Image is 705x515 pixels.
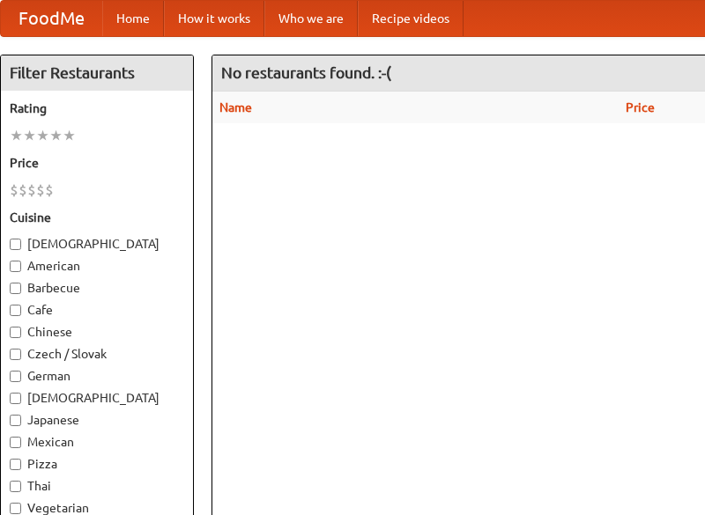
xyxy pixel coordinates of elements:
h5: Cuisine [10,209,184,226]
label: [DEMOGRAPHIC_DATA] [10,235,184,253]
input: Chinese [10,327,21,338]
a: Home [102,1,164,36]
input: Cafe [10,305,21,316]
a: FoodMe [1,1,102,36]
input: American [10,261,21,272]
input: [DEMOGRAPHIC_DATA] [10,393,21,404]
input: Mexican [10,437,21,448]
ng-pluralize: No restaurants found. :-( [221,64,391,81]
li: ★ [49,126,63,145]
li: $ [10,180,19,200]
label: [DEMOGRAPHIC_DATA] [10,389,184,407]
input: Czech / Slovak [10,349,21,360]
a: How it works [164,1,264,36]
li: $ [19,180,27,200]
li: $ [36,180,45,200]
label: American [10,257,184,275]
label: Japanese [10,411,184,429]
label: Barbecue [10,279,184,297]
a: Recipe videos [358,1,464,36]
a: Who we are [264,1,358,36]
label: Thai [10,477,184,495]
input: Japanese [10,415,21,426]
input: Barbecue [10,283,21,294]
input: Vegetarian [10,503,21,514]
li: $ [27,180,36,200]
a: Name [219,100,252,114]
input: German [10,371,21,382]
label: Cafe [10,301,184,319]
li: ★ [10,126,23,145]
input: Pizza [10,459,21,470]
input: [DEMOGRAPHIC_DATA] [10,239,21,250]
li: ★ [23,126,36,145]
label: Czech / Slovak [10,345,184,363]
li: $ [45,180,54,200]
label: Chinese [10,323,184,341]
label: German [10,367,184,385]
input: Thai [10,481,21,492]
h5: Rating [10,99,184,117]
a: Price [626,100,655,114]
li: ★ [63,126,76,145]
h5: Price [10,154,184,172]
h4: Filter Restaurants [1,55,193,91]
li: ★ [36,126,49,145]
label: Mexican [10,433,184,451]
label: Pizza [10,455,184,473]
